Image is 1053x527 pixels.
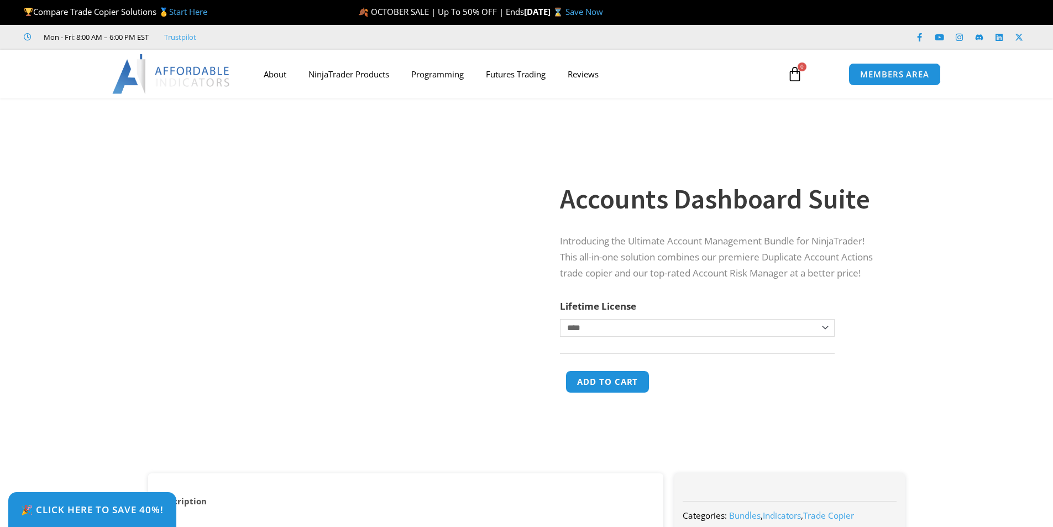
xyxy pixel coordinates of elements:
a: Reviews [557,61,610,87]
a: NinjaTrader Products [297,61,400,87]
img: LogoAI | Affordable Indicators – NinjaTrader [112,54,231,94]
a: About [253,61,297,87]
a: 0 [771,58,819,90]
a: Save Now [565,6,603,17]
a: MEMBERS AREA [848,63,941,86]
a: Description [148,491,217,512]
span: 0 [798,62,806,71]
p: Introducing the Ultimate Account Management Bundle for NinjaTrader! This all-in-one solution comb... [560,233,883,281]
span: 🎉 Click Here to save 40%! [21,505,164,514]
a: Trustpilot [164,30,196,44]
a: 🎉 Click Here to save 40%! [8,492,176,527]
a: Programming [400,61,475,87]
nav: Menu [253,61,774,87]
h1: Accounts Dashboard Suite [560,180,883,218]
span: Mon - Fri: 8:00 AM – 6:00 PM EST [41,30,149,44]
label: Lifetime License [560,300,636,312]
span: Compare Trade Copier Solutions 🥇 [24,6,207,17]
a: Start Here [169,6,207,17]
strong: [DATE] ⌛ [524,6,565,17]
span: 🍂 OCTOBER SALE | Up To 50% OFF | Ends [358,6,524,17]
span: MEMBERS AREA [860,70,929,79]
button: Add to cart [565,371,649,393]
img: 🏆 [24,8,33,16]
a: Futures Trading [475,61,557,87]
